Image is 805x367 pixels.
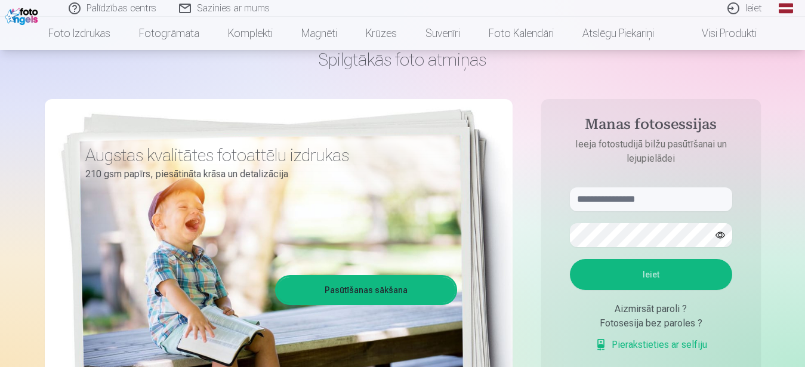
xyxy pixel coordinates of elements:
[45,49,761,70] h1: Spilgtākās foto atmiņas
[411,17,474,50] a: Suvenīri
[570,259,732,290] button: Ieiet
[558,137,744,166] p: Ieeja fotostudijā bilžu pasūtīšanai un lejupielādei
[668,17,771,50] a: Visi produkti
[85,144,448,166] h3: Augstas kvalitātes fotoattēlu izdrukas
[5,5,41,25] img: /fa1
[85,166,448,183] p: 210 gsm papīrs, piesātināta krāsa un detalizācija
[125,17,214,50] a: Fotogrāmata
[474,17,568,50] a: Foto kalendāri
[34,17,125,50] a: Foto izdrukas
[287,17,351,50] a: Magnēti
[595,338,707,352] a: Pierakstieties ar selfiju
[277,277,455,303] a: Pasūtīšanas sākšana
[214,17,287,50] a: Komplekti
[351,17,411,50] a: Krūzes
[558,116,744,137] h4: Manas fotosessijas
[568,17,668,50] a: Atslēgu piekariņi
[570,302,732,316] div: Aizmirsāt paroli ?
[570,316,732,331] div: Fotosesija bez paroles ?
